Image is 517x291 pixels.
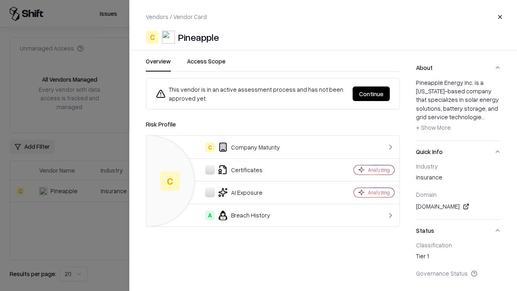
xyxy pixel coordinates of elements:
div: C [160,171,180,191]
button: Access Scope [187,57,225,72]
div: C [146,31,159,44]
span: ... [481,113,485,120]
div: C [205,142,215,152]
div: Analyzing [368,167,390,173]
p: Vendors / Vendor Card [146,13,207,21]
div: Analyzing [368,189,390,196]
div: Classification [416,241,501,249]
div: Quick Info [416,162,501,219]
button: Continue [353,86,390,101]
div: Certificates [153,165,326,175]
div: Governance Status [416,270,501,277]
img: Pineapple [162,31,175,44]
button: About [416,57,501,78]
div: [DOMAIN_NAME] [416,202,501,211]
div: Pineapple [178,31,219,44]
button: Overview [146,57,171,72]
div: Pineapple Energy Inc. is a [US_STATE]-based company that specializes in solar energy solutions, b... [416,78,501,134]
div: A [205,211,215,220]
div: insurance [416,173,501,184]
button: + Show More [416,121,451,134]
span: + Show More [416,124,451,131]
div: Company Maturity [153,142,326,152]
div: This vendor is in an active assessment process and has not been approved yet. [156,85,346,103]
div: Breach History [153,211,326,220]
div: Domain [416,191,501,198]
button: Status [416,220,501,241]
button: Quick Info [416,141,501,162]
div: Risk Profile [146,119,400,129]
div: Tier 1 [416,252,501,263]
div: Industry [416,162,501,170]
div: AI Exposure [153,188,326,197]
div: About [416,78,501,141]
